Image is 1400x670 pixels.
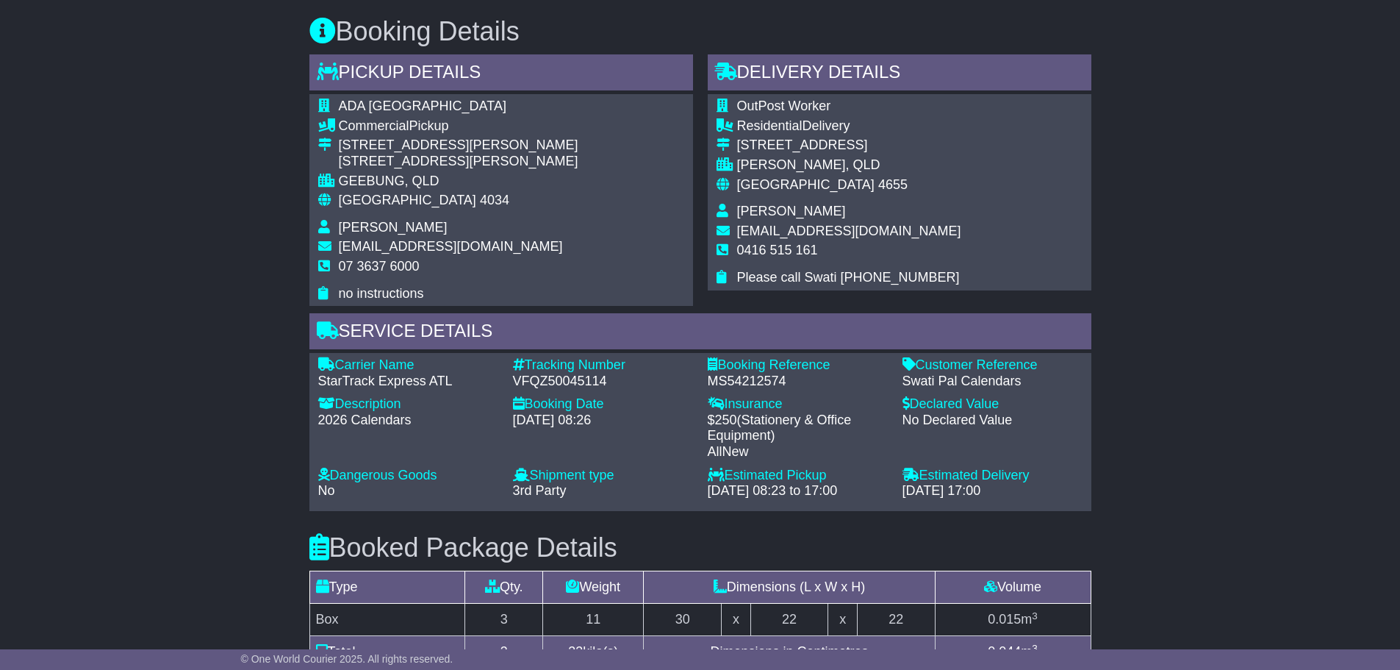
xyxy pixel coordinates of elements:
[339,138,578,154] div: [STREET_ADDRESS][PERSON_NAME]
[339,99,506,113] span: ADA [GEOGRAPHIC_DATA]
[309,17,1091,46] h3: Booking Details
[708,413,852,443] span: Stationery & Office Equipment
[513,357,693,374] div: Tracking Number
[241,653,453,665] span: © One World Courier 2025. All rights reserved.
[513,413,693,429] div: [DATE] 08:26
[708,54,1091,94] div: Delivery Details
[513,374,693,390] div: VFQZ50045114
[737,99,831,113] span: OutPost Worker
[644,604,722,636] td: 30
[857,604,935,636] td: 22
[828,604,857,636] td: x
[750,604,828,636] td: 22
[708,357,888,374] div: Booking Reference
[339,259,420,274] span: 07 3637 6000
[737,118,961,135] div: Delivery
[543,604,644,636] td: 11
[309,571,465,604] td: Type
[988,612,1021,627] span: 0.015
[737,138,961,154] div: [STREET_ADDRESS]
[465,604,543,636] td: 3
[708,468,888,484] div: Estimated Pickup
[318,357,498,374] div: Carrier Name
[737,157,961,174] div: [PERSON_NAME], QLD
[513,468,693,484] div: Shipment type
[902,413,1083,429] div: No Declared Value
[737,224,961,238] span: [EMAIL_ADDRESS][DOMAIN_NAME]
[465,571,543,604] td: Qty.
[339,239,563,254] span: [EMAIL_ADDRESS][DOMAIN_NAME]
[339,154,578,170] div: [STREET_ADDRESS][PERSON_NAME]
[988,644,1021,659] span: 0.044
[339,174,578,190] div: GEEBUNG, QLD
[309,533,1091,563] h3: Booked Package Details
[935,571,1091,604] td: Volume
[318,468,498,484] div: Dangerous Goods
[318,413,498,429] div: 2026 Calendars
[339,220,448,235] span: [PERSON_NAME]
[737,270,960,285] span: Please call Swati [PHONE_NUMBER]
[737,204,846,218] span: [PERSON_NAME]
[935,636,1091,669] td: m
[935,604,1091,636] td: m
[902,483,1083,499] div: [DATE] 17:00
[568,644,583,659] span: 33
[309,604,465,636] td: Box
[737,177,875,192] span: [GEOGRAPHIC_DATA]
[480,193,509,207] span: 4034
[708,483,888,499] div: [DATE] 08:23 to 17:00
[465,636,543,669] td: 3
[737,118,803,133] span: Residential
[543,636,644,669] td: kilo(s)
[543,571,644,604] td: Weight
[715,413,737,427] span: 250
[708,374,888,390] div: MS54212574
[644,571,935,604] td: Dimensions (L x W x H)
[1032,610,1038,621] sup: 3
[708,413,888,460] div: $ ( )
[1032,643,1038,654] sup: 3
[339,286,424,301] span: no instructions
[318,396,498,413] div: Description
[339,193,476,207] span: [GEOGRAPHIC_DATA]
[318,374,498,390] div: StarTrack Express ATL
[309,313,1091,353] div: Service Details
[902,396,1083,413] div: Declared Value
[513,396,693,413] div: Booking Date
[722,604,750,636] td: x
[309,636,465,669] td: Total
[644,636,935,669] td: Dimensions in Centimetres
[708,444,888,460] div: AllNew
[339,118,409,133] span: Commercial
[878,177,908,192] span: 4655
[513,483,567,498] span: 3rd Party
[708,396,888,413] div: Insurance
[902,468,1083,484] div: Estimated Delivery
[309,54,693,94] div: Pickup Details
[737,243,818,257] span: 0416 515 161
[339,118,578,135] div: Pickup
[318,483,335,498] span: No
[902,374,1083,390] div: Swati Pal Calendars
[902,357,1083,374] div: Customer Reference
